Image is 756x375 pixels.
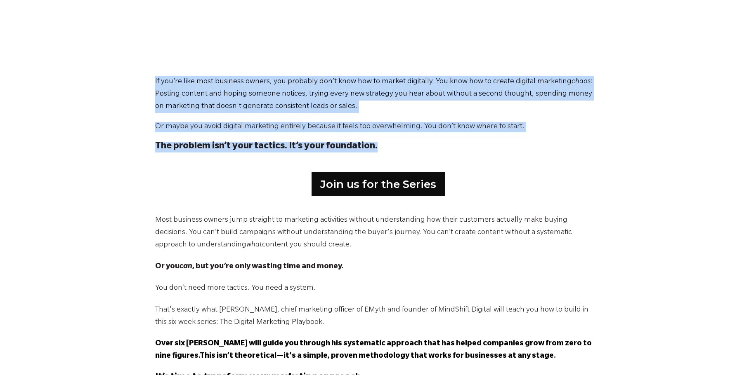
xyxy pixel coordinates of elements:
p: You don’t need more tactics. You need a system. [155,282,601,295]
iframe: Chat Widget [715,335,756,375]
strong: , but you’re only wasting time and money. [192,263,343,271]
p: That's exactly what [PERSON_NAME], chief marketing officer of EMyth and founder of MindShift Digi... [155,304,601,329]
p: Most business owners jump straight to marketing activities without understanding how their custom... [155,214,601,251]
span: chaos [572,78,591,86]
a: Join us for the Series [312,172,445,196]
em: what [246,241,262,249]
span: Over six [PERSON_NAME] will guide you through his systematic approach that has helped companies g... [155,340,592,361]
span: : Posting content and hoping someone notices, trying every new strategy you hear about without a ... [155,78,593,111]
span: This isn’t theoretical—it's a simple, proven methodology that works for businesses at any stage. [200,352,556,361]
span: Or maybe you avoid digital marketing entirely because it feels too overwhelming. You don’t know w... [155,123,524,131]
strong: Or you [155,263,180,271]
em: can [180,263,192,271]
span: If you’re like most business owners, you probably don’t know how to market digitally. You know ho... [155,78,572,86]
strong: The problem isn’t your tactics. It’s your foundation. [155,142,378,152]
